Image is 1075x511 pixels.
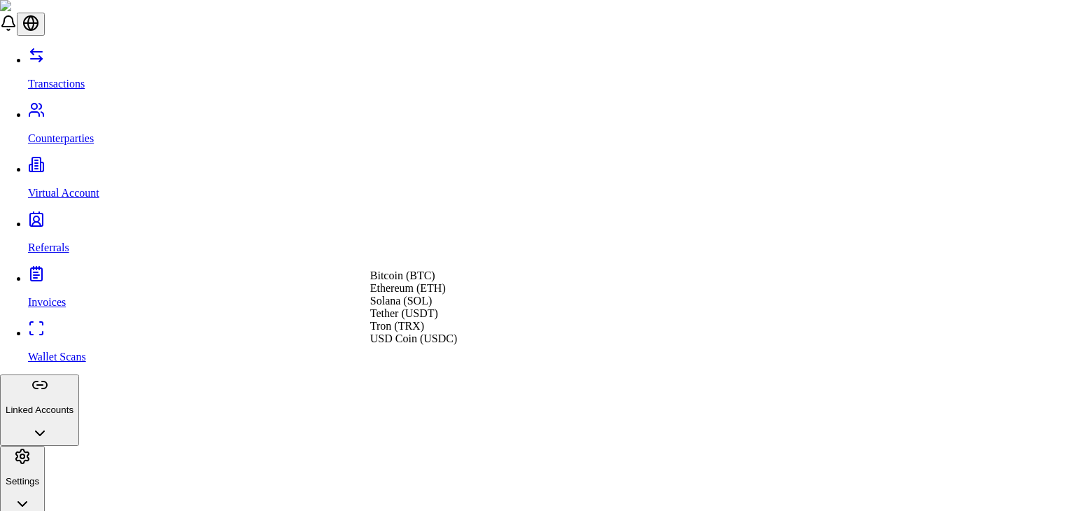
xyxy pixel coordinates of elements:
span: Tron (TRX) [370,320,424,332]
span: Solana (SOL) [370,295,432,307]
div: Suggestions [370,269,457,345]
span: Bitcoin (BTC) [370,269,435,281]
span: USD Coin (USDC) [370,332,457,344]
span: Tether (USDT) [370,307,438,319]
span: Ethereum (ETH) [370,282,446,294]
